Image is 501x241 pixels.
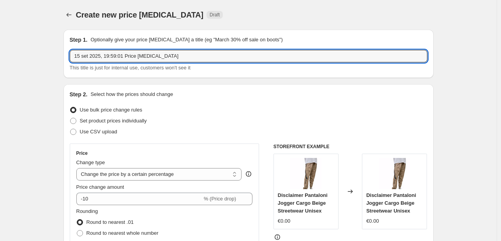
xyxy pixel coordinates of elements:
[70,65,191,71] span: This title is just for internal use, customers won't see it
[70,90,88,98] h2: Step 2.
[204,196,236,202] span: % (Price drop)
[64,9,74,20] button: Price change jobs
[70,36,88,44] h2: Step 1.
[210,12,220,18] span: Draft
[80,118,147,124] span: Set product prices individually
[80,107,142,113] span: Use bulk price change rules
[90,36,282,44] p: Optionally give your price [MEDICAL_DATA] a title (eg "March 30% off sale on boots")
[90,90,173,98] p: Select how the prices should change
[245,170,252,178] div: help
[76,184,124,190] span: Price change amount
[290,158,321,189] img: IMG_9445_9f5cb44b-9f22-47ae-ae52-82997812aea6_80x.jpg
[366,192,416,214] span: Disclaimer Pantaloni Jogger Cargo Beige Streetwear Unisex
[273,144,427,150] h6: STOREFRONT EXAMPLE
[70,50,427,62] input: 30% off holiday sale
[76,159,105,165] span: Change type
[278,217,291,225] div: €0.00
[80,129,117,135] span: Use CSV upload
[366,217,379,225] div: €0.00
[86,219,134,225] span: Round to nearest .01
[278,192,328,214] span: Disclaimer Pantaloni Jogger Cargo Beige Streetwear Unisex
[379,158,410,189] img: IMG_9445_9f5cb44b-9f22-47ae-ae52-82997812aea6_80x.jpg
[76,150,88,156] h3: Price
[76,193,202,205] input: -15
[76,11,204,19] span: Create new price [MEDICAL_DATA]
[76,208,98,214] span: Rounding
[86,230,159,236] span: Round to nearest whole number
